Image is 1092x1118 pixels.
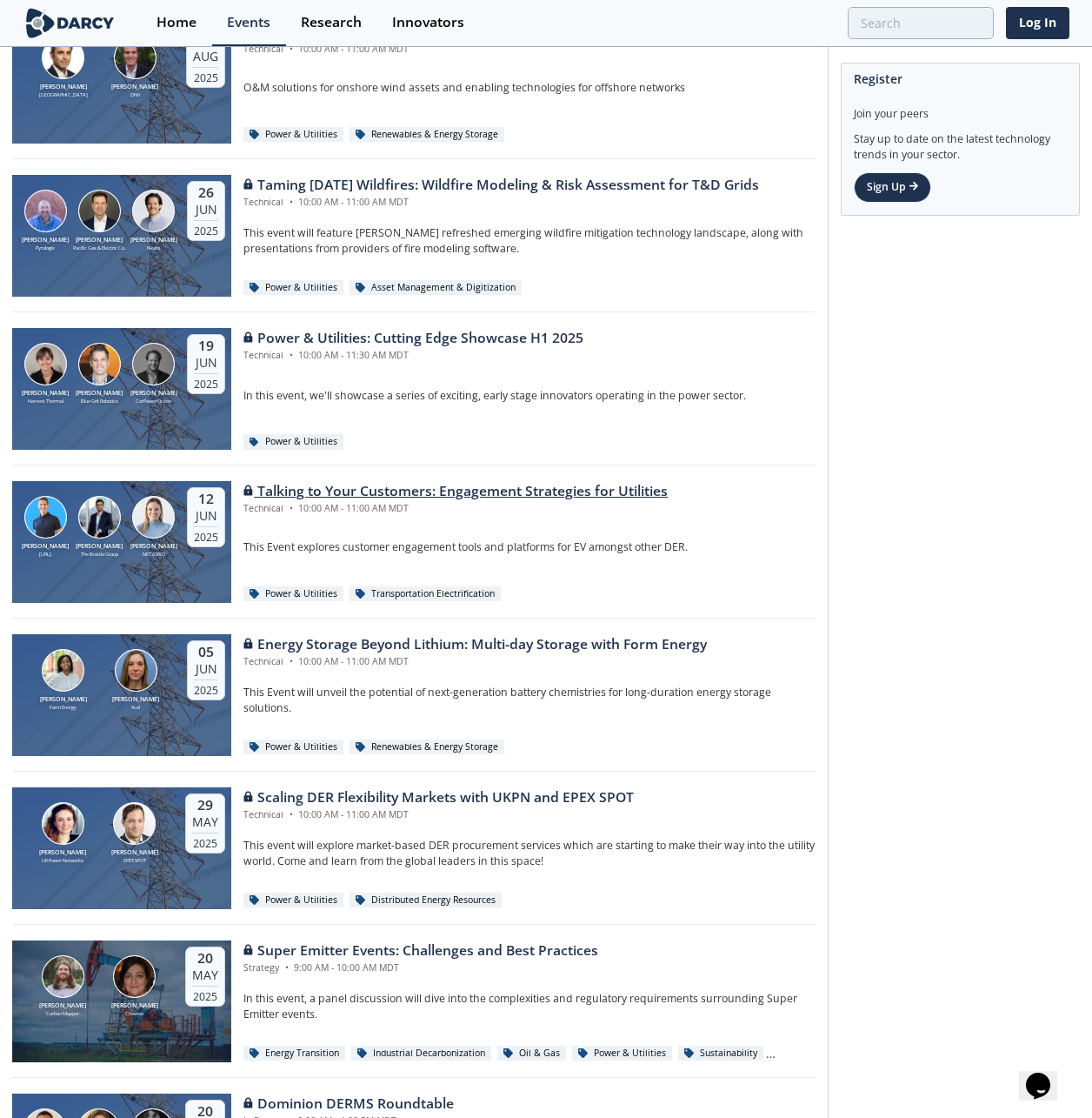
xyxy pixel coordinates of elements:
div: 2025 [194,680,218,697]
div: Xcel [109,704,163,711]
div: 26 [194,184,218,202]
img: Michael Scott [132,190,175,232]
a: Travis Douville [PERSON_NAME] [GEOGRAPHIC_DATA] Morgan Putnam [PERSON_NAME] DNV 07 Aug 2025 Wind ... [12,22,816,144]
div: Oil & Gas [497,1046,566,1061]
div: Power & Utilities [243,127,343,143]
div: Jun [194,202,218,218]
img: John Lizzi [78,343,121,385]
div: Jun [194,661,218,677]
div: [PERSON_NAME] [108,1001,162,1011]
img: Florentine Roy [42,802,84,845]
img: logo-wide.svg [23,8,117,38]
div: Technical 10:00 AM - 11:00 AM MDT [243,502,668,516]
p: This event will feature [PERSON_NAME] refreshed emerging wildfire mitigation technology landscape... [243,225,816,258]
div: [PERSON_NAME] [127,389,181,398]
img: Travis Douville [42,37,84,79]
img: Morgan Putnam [114,37,156,79]
div: Register [854,64,1067,94]
div: 20 [192,950,218,967]
div: Research [301,16,362,30]
div: Technical 10:00 AM - 11:00 AM MDT [243,808,634,822]
img: Kevin Johnson [78,190,121,232]
div: [GEOGRAPHIC_DATA] [37,91,90,98]
img: Akhilesh Ramakrishnan [78,496,121,539]
div: Distributed Energy Resources [350,893,502,908]
div: [PERSON_NAME] [18,389,72,398]
div: CorPower Ocean [127,398,181,405]
div: 2025 [194,526,218,544]
div: 2025 [193,67,218,84]
img: Lucy Metzroth [115,649,157,692]
div: Technical 10:00 AM - 11:00 AM MDT [243,196,759,210]
span: • [286,43,296,55]
div: [PERSON_NAME] [37,848,90,858]
a: Sign Up [854,172,931,202]
a: Jane Melia [PERSON_NAME] Harvest Thermal John Lizzi [PERSON_NAME] Blue Grit Robotics Anders Janss... [12,328,816,450]
div: Renewables & Energy Storage [350,127,504,143]
div: Strategy 9:00 AM - 10:00 AM MDT [243,961,598,975]
div: 29 [192,797,218,814]
div: Events [227,16,270,30]
div: Sustainability [678,1046,763,1061]
a: Log In [1006,7,1069,39]
div: Super Emitter Events: Challenges and Best Practices [243,941,598,961]
img: Arsineh Hecobian [113,955,156,998]
p: This Event explores customer engagement tools and platforms for EV amongst other DER. [243,539,816,555]
div: Power & Utilities [243,740,343,755]
div: [PERSON_NAME] [37,83,90,92]
div: [PERSON_NAME] [72,542,126,552]
div: [PERSON_NAME] [72,389,126,398]
div: NET2GRID [127,551,181,558]
div: [PERSON_NAME] [109,695,163,705]
img: Emily Fisher [132,496,175,539]
div: Join your peers [854,94,1067,122]
div: Stay up to date on the latest technology trends in your sector. [854,122,1067,163]
div: 05 [194,644,218,661]
div: Technical 10:00 AM - 11:30 AM MDT [243,349,583,363]
div: Aug [193,49,218,64]
div: Harvest Thermal [18,398,72,405]
p: In this event, a panel discussion will dive into the complexities and regulatory requirements sur... [243,991,816,1023]
div: Power & Utilities: Cutting Edge Showcase H1 2025 [243,328,583,349]
div: May [192,967,218,983]
div: Energy Transition [243,1046,345,1061]
div: [PERSON_NAME] [72,236,126,245]
div: Technical 10:00 AM - 11:00 AM MDT [243,43,816,57]
div: Scaling DER Flexibility Markets with UKPN and EPEX SPOT [243,787,634,808]
div: Power & Utilities [572,1046,672,1061]
div: [PERSON_NAME] [37,695,90,705]
div: Carbon Mapper [37,1010,90,1017]
div: [PERSON_NAME] [37,1001,90,1011]
div: May [192,814,218,830]
div: The Brattle Group [72,551,126,558]
iframe: chat widget [1019,1048,1075,1101]
div: ​Pyrologix [18,244,72,251]
p: O&M solutions for onshore wind assets and enabling technologies for offshore networks [243,80,816,96]
div: Industrial Decarbonization [351,1046,491,1061]
div: DNV [108,91,162,98]
div: Asset Management & Digitization [350,280,522,296]
span: • [286,655,296,667]
p: This event will explore market-based DER procurement services which are starting to make their wa... [243,838,816,870]
img: Anders Jansson [132,343,175,385]
input: Advanced Search [848,7,994,39]
img: Daniel Cusworth [42,955,84,998]
div: Jun [194,508,218,524]
div: Power & Utilities [243,434,343,450]
div: Power & Utilities [243,586,343,602]
div: 12 [194,491,218,508]
div: Neara [127,244,181,251]
div: Dominion DERMS Roundtable [243,1094,454,1115]
div: Pacific Gas & Electric Co. [72,244,126,251]
a: Matt Thompson [PERSON_NAME] ​Pyrologix Kevin Johnson [PERSON_NAME] Pacific Gas & Electric Co. Mic... [12,175,816,297]
div: [PERSON_NAME] [18,236,72,245]
a: Florentine Roy [PERSON_NAME] UK Power Networks Philippe Vassilopoulos [PERSON_NAME] EPEX SPOT 29 ... [12,787,816,909]
p: In this event, we'll showcase a series of exciting, early stage innovators operating in the power... [243,388,816,404]
img: Philippe Vassilopoulos [113,802,156,845]
div: 2025 [194,220,218,238]
div: Taming [DATE] Wildfires: Wildfire Modeling & Risk Assessment for T&D Grids [243,175,759,196]
div: 2025 [194,373,218,391]
div: Innovators [392,16,464,30]
span: • [282,961,291,974]
div: [PERSON_NAME] [108,848,162,858]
